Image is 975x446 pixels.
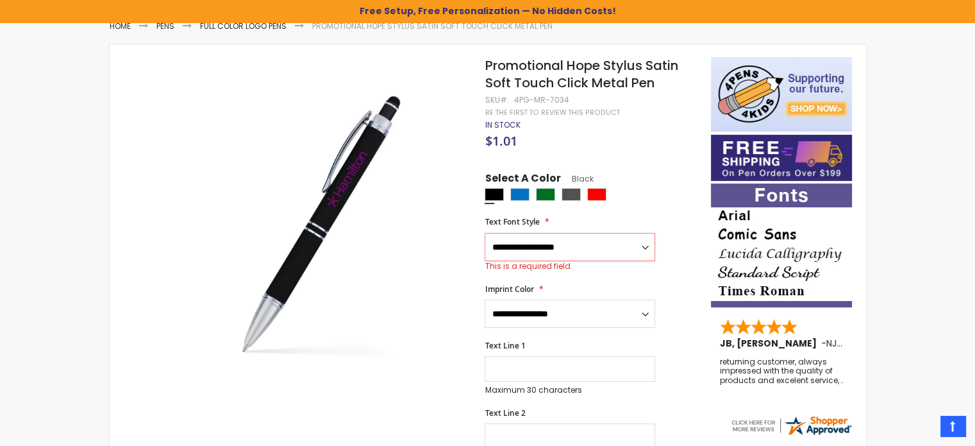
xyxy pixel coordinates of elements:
[513,95,569,105] div: 4PG-MR-7034
[869,411,975,446] iframe: Google Customer Reviews
[312,21,553,31] li: Promotional Hope Stylus Satin Soft Touch Click Metal Pen
[485,120,520,130] div: Availability
[485,407,525,418] span: Text Line 2
[510,188,529,201] div: Blue Light
[485,284,533,295] span: Imprint Color
[720,337,821,350] span: JB, [PERSON_NAME]
[587,188,606,201] div: Red
[174,76,467,369] img: 4pg-mr-7034-promotional-hope-stylus-satin-soft-touch-click-metal-pen_black_1.jpg
[200,21,287,31] a: Full Color Logo Pens
[485,188,504,201] div: Black
[821,337,933,350] span: - ,
[729,429,853,440] a: 4pens.com certificate URL
[720,357,844,385] div: returning customer, always impressed with the quality of products and excelent service, will retu...
[536,188,555,201] div: Green
[711,57,852,132] img: 4pens 4 kids
[485,171,560,189] span: Select A Color
[485,385,655,395] p: Maximum 30 characters
[156,21,174,31] a: Pens
[485,94,508,105] strong: SKU
[711,135,852,181] img: Free shipping on orders over $199
[485,119,520,130] span: In stock
[711,184,852,307] img: font-personalization-examples
[485,216,539,227] span: Text Font Style
[485,340,525,351] span: Text Line 1
[485,261,655,271] div: This is a required field.
[560,173,593,184] span: Black
[485,108,619,117] a: Be the first to review this product
[110,21,131,31] a: Home
[485,132,517,150] span: $1.01
[485,56,678,92] span: Promotional Hope Stylus Satin Soft Touch Click Metal Pen
[826,337,842,350] span: NJ
[562,188,581,201] div: Gunmetal
[729,414,853,437] img: 4pens.com widget logo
